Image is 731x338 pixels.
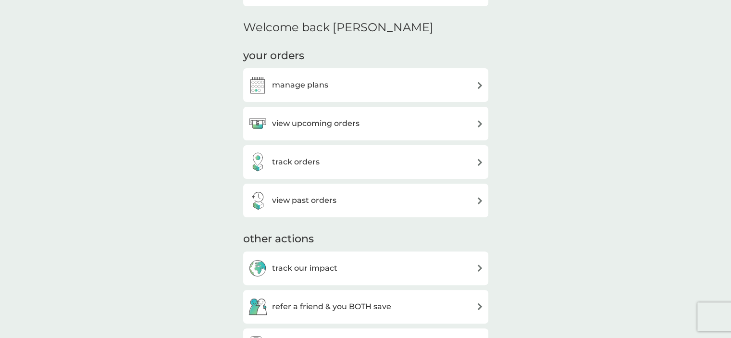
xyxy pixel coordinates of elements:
img: arrow right [476,159,483,166]
h3: track orders [272,156,320,168]
h3: refer a friend & you BOTH save [272,300,391,313]
h2: Welcome back [PERSON_NAME] [243,21,434,35]
h3: track our impact [272,262,337,275]
img: arrow right [476,303,483,310]
h3: other actions [243,232,314,247]
img: arrow right [476,82,483,89]
img: arrow right [476,197,483,204]
h3: view upcoming orders [272,117,359,130]
img: arrow right [476,264,483,272]
h3: manage plans [272,79,328,91]
h3: your orders [243,49,304,63]
img: arrow right [476,120,483,127]
h3: view past orders [272,194,336,207]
